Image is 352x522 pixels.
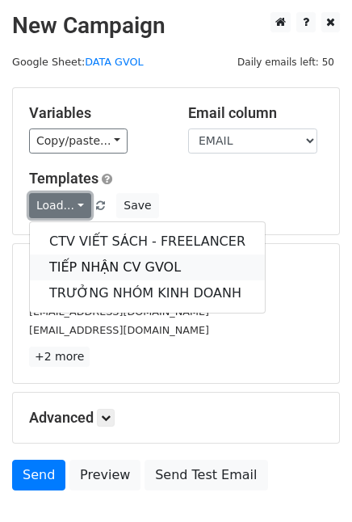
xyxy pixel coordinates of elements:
a: TIẾP NHẬN CV GVOL [30,255,265,280]
a: DATA GVOL [85,56,143,68]
small: [EMAIL_ADDRESS][DOMAIN_NAME] [29,324,209,336]
h5: Email column [188,104,323,122]
h5: Variables [29,104,164,122]
small: Google Sheet: [12,56,144,68]
h2: New Campaign [12,12,340,40]
a: Preview [69,460,140,490]
a: Copy/paste... [29,128,128,154]
h5: Advanced [29,409,323,427]
a: +2 more [29,347,90,367]
a: Load... [29,193,91,218]
div: Tiện ích trò chuyện [271,444,352,522]
button: Save [116,193,158,218]
iframe: Chat Widget [271,444,352,522]
a: CTV VIẾT SÁCH - FREELANCER [30,229,265,255]
a: Send Test Email [145,460,267,490]
a: TRƯỞNG NHÓM KINH DOANH [30,280,265,306]
span: Daily emails left: 50 [232,53,340,71]
a: Send [12,460,65,490]
a: Daily emails left: 50 [232,56,340,68]
a: Templates [29,170,98,187]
